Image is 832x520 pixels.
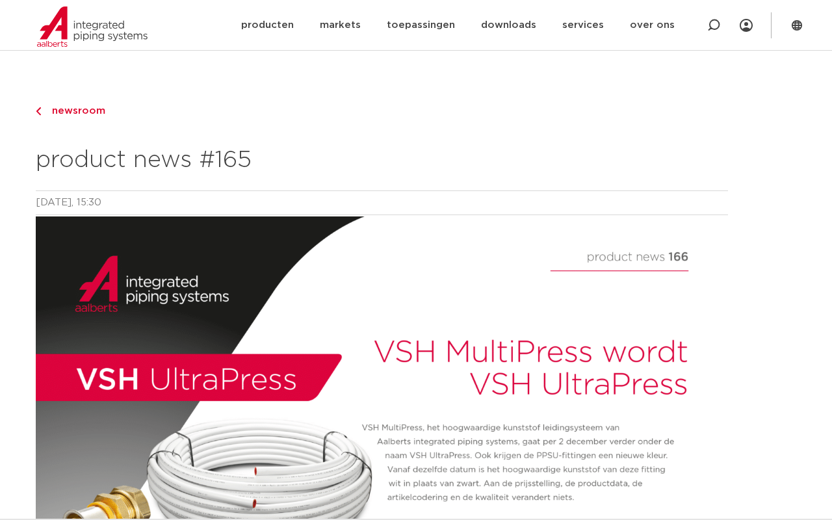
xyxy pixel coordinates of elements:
[36,103,728,119] a: newsroom
[740,11,753,40] div: my IPS
[36,145,728,176] h2: product news #165
[71,198,73,207] span: ,
[77,198,101,207] time: 15:30
[36,107,41,116] img: chevron-right.svg
[44,106,105,116] span: newsroom
[36,198,71,207] time: [DATE]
